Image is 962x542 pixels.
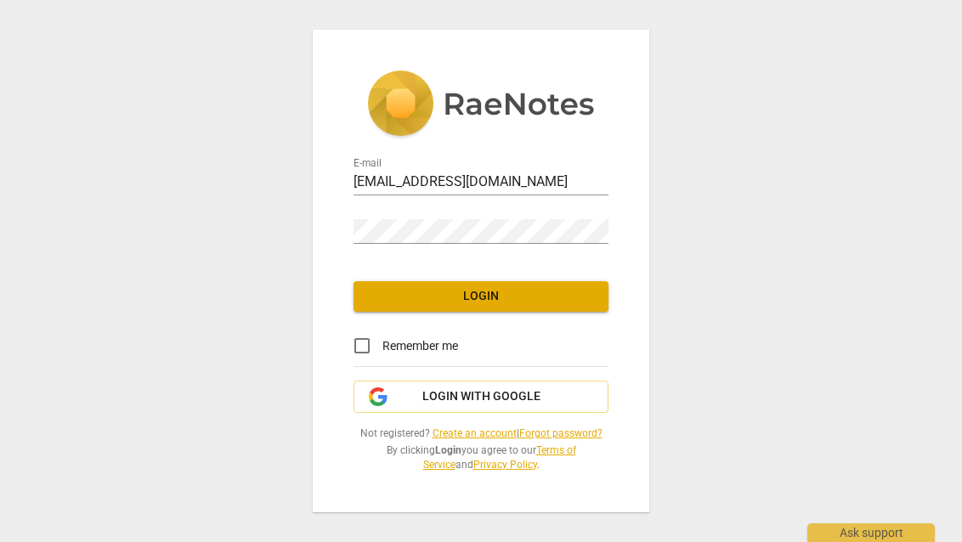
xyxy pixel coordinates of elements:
button: Login with Google [354,381,608,413]
span: By clicking you agree to our and . [354,443,608,471]
a: Terms of Service [423,444,576,471]
a: Forgot password? [519,427,603,439]
button: Login [354,281,608,312]
b: Login [435,444,461,456]
div: Ask support [807,523,935,542]
span: Login with Google [422,388,540,405]
a: Privacy Policy [473,459,537,471]
a: Create an account [433,427,517,439]
span: Remember me [382,337,458,355]
span: Login [367,288,595,305]
span: Not registered? | [354,426,608,441]
label: E-mail [354,159,382,169]
img: 5ac2273c67554f335776073100b6d88f.svg [367,71,595,140]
